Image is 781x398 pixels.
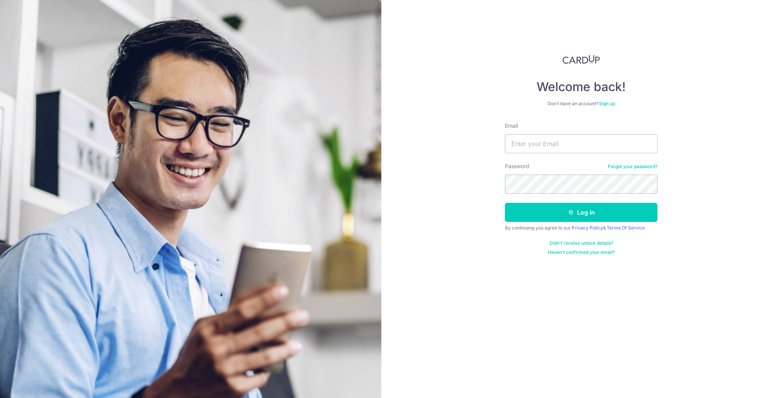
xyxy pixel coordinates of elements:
[607,225,645,231] a: Terms Of Service
[562,55,600,64] img: CardUp Logo
[505,101,657,107] div: Don’t have an account?
[608,164,657,170] a: Forgot your password?
[505,79,657,95] h4: Welcome back!
[505,162,529,170] label: Password
[550,240,613,246] a: Didn't receive unlock details?
[505,134,657,153] input: Enter your Email
[599,101,615,106] a: Sign up
[505,122,518,130] label: Email
[548,249,615,255] a: Haven't confirmed your email?
[505,203,657,222] button: Log in
[572,225,603,231] a: Privacy Policy
[505,225,657,231] div: By continuing you agree to our &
